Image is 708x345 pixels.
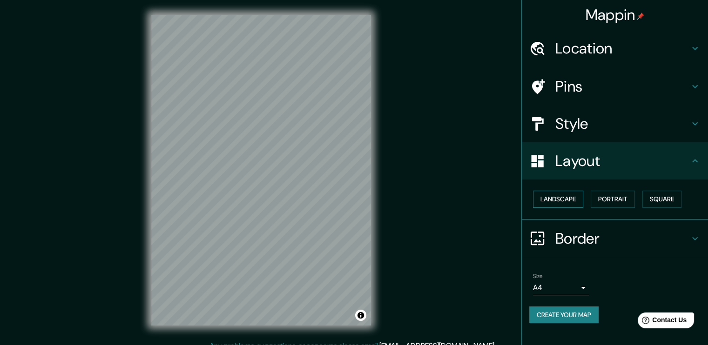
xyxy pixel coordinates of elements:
[637,13,644,20] img: pin-icon.png
[522,30,708,67] div: Location
[586,6,645,24] h4: Mappin
[642,191,681,208] button: Square
[522,142,708,179] div: Layout
[555,229,689,248] h4: Border
[533,280,589,295] div: A4
[529,306,599,324] button: Create your map
[355,310,366,321] button: Toggle attribution
[533,272,543,280] label: Size
[555,152,689,170] h4: Layout
[555,77,689,96] h4: Pins
[555,114,689,133] h4: Style
[522,105,708,142] div: Style
[522,68,708,105] div: Pins
[151,15,371,325] canvas: Map
[555,39,689,58] h4: Location
[533,191,583,208] button: Landscape
[625,309,698,335] iframe: Help widget launcher
[591,191,635,208] button: Portrait
[522,220,708,257] div: Border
